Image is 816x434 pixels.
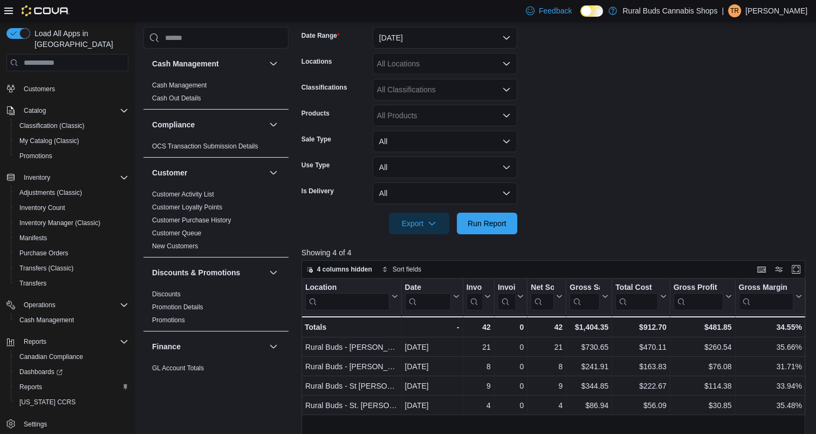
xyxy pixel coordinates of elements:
[19,104,50,117] button: Catalog
[11,148,133,164] button: Promotions
[570,283,600,293] div: Gross Sales
[19,352,83,361] span: Canadian Compliance
[2,80,133,96] button: Customers
[570,321,608,334] div: $1,404.35
[301,247,811,258] p: Showing 4 of 4
[673,360,731,373] div: $76.08
[615,341,666,354] div: $470.11
[531,360,563,373] div: 8
[152,143,258,150] a: OCS Transaction Submission Details
[570,399,608,412] div: $86.94
[15,396,80,409] a: [US_STATE] CCRS
[738,379,801,392] div: 33.94%
[19,82,128,95] span: Customers
[404,283,450,310] div: Date
[30,28,128,50] span: Load All Apps in [GEOGRAPHIC_DATA]
[755,263,768,276] button: Keyboard shortcuts
[301,31,340,40] label: Date Range
[19,417,128,431] span: Settings
[152,82,207,89] a: Cash Management
[267,118,280,131] button: Compliance
[738,399,801,412] div: 35.48%
[395,213,443,234] span: Export
[373,157,517,178] button: All
[570,379,608,392] div: $344.85
[152,203,222,212] span: Customer Loyalty Points
[143,79,289,109] div: Cash Management
[11,200,133,215] button: Inventory Count
[738,283,793,310] div: Gross Margin
[498,321,524,334] div: 0
[531,283,554,310] div: Net Sold
[152,94,201,103] span: Cash Out Details
[738,283,793,293] div: Gross Margin
[152,303,203,311] a: Promotion Details
[498,283,524,310] button: Invoices Ref
[404,321,459,334] div: -
[24,301,56,309] span: Operations
[570,341,608,354] div: $730.65
[152,167,187,178] h3: Customer
[622,4,717,17] p: Rural Buds Cannabis Shops
[15,350,87,363] a: Canadian Compliance
[22,5,70,16] img: Cova
[11,379,133,395] button: Reports
[19,383,42,391] span: Reports
[305,399,398,412] div: Rural Buds - St. [PERSON_NAME]
[267,166,280,179] button: Customer
[19,335,51,348] button: Reports
[24,420,47,429] span: Settings
[267,266,280,279] button: Discounts & Promotions
[498,283,515,310] div: Invoices Ref
[19,335,128,348] span: Reports
[570,283,600,310] div: Gross Sales
[466,283,482,293] div: Invoices Sold
[152,58,219,69] h3: Cash Management
[790,263,803,276] button: Enter fullscreen
[738,283,801,310] button: Gross Margin
[722,4,724,17] p: |
[468,218,506,229] span: Run Report
[15,186,86,199] a: Adjustments (Classic)
[15,119,128,132] span: Classification (Classic)
[404,399,459,412] div: [DATE]
[301,57,332,66] label: Locations
[738,321,801,334] div: 34.55%
[738,360,801,373] div: 31.71%
[673,399,731,412] div: $30.85
[531,379,563,392] div: 9
[301,161,330,169] label: Use Type
[11,364,133,379] a: Dashboards
[15,232,128,245] span: Manifests
[673,283,723,293] div: Gross Profit
[531,341,563,354] div: 21
[498,341,524,354] div: 0
[15,262,128,275] span: Transfers (Classic)
[15,232,51,245] a: Manifests
[404,341,459,354] div: [DATE]
[24,173,50,182] span: Inventory
[152,167,265,178] button: Customer
[615,283,657,293] div: Total Cost
[19,299,128,311] span: Operations
[615,360,666,373] div: $163.83
[457,213,517,234] button: Run Report
[15,277,128,290] span: Transfers
[152,290,181,298] a: Discounts
[728,4,741,17] div: Tiffany Robertson
[305,321,398,334] div: Totals
[301,187,334,195] label: Is Delivery
[615,283,666,310] button: Total Cost
[19,234,47,242] span: Manifests
[15,150,57,162] a: Promotions
[152,81,207,90] span: Cash Management
[15,201,128,214] span: Inventory Count
[498,283,515,293] div: Invoices Ref
[15,247,128,260] span: Purchase Orders
[143,140,289,157] div: Compliance
[11,313,133,328] button: Cash Management
[15,381,128,394] span: Reports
